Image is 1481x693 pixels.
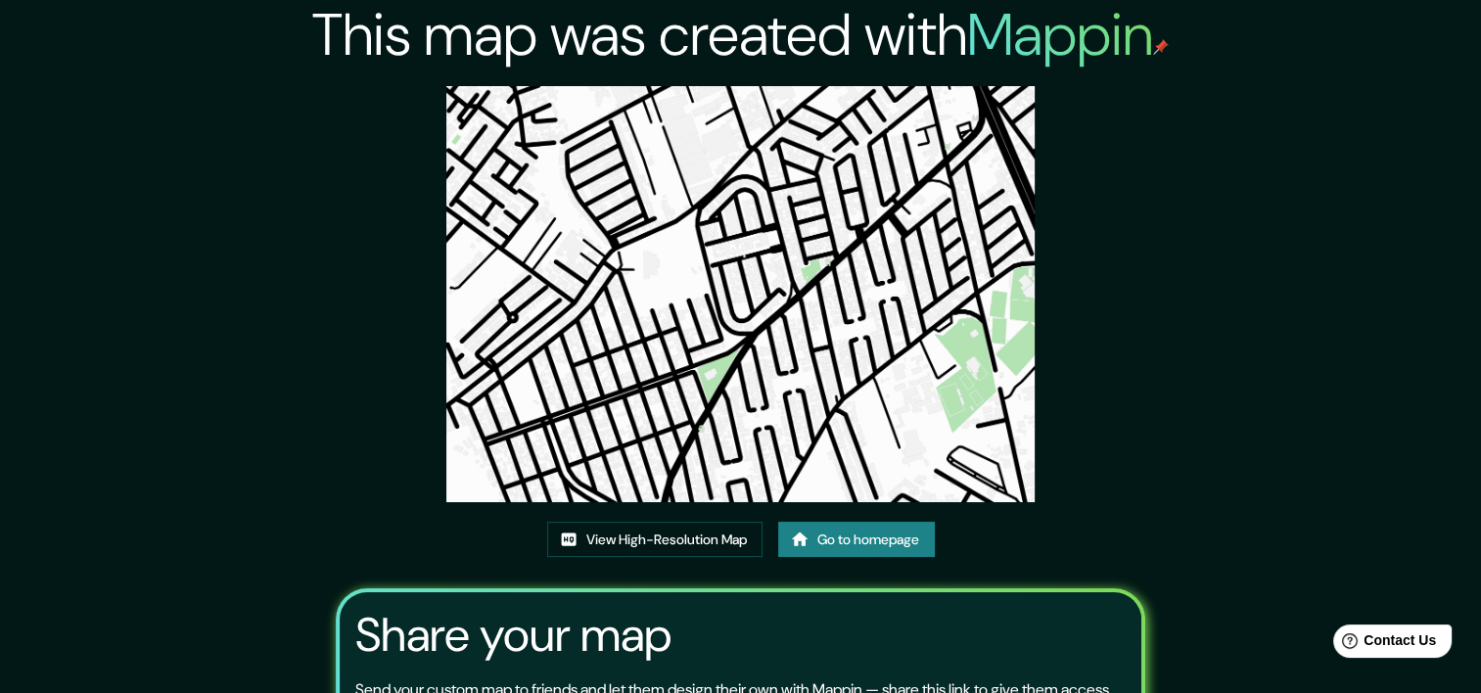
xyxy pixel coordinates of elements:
a: View High-Resolution Map [547,522,763,558]
iframe: Help widget launcher [1307,617,1459,671]
img: created-map [446,86,1035,502]
img: mappin-pin [1153,39,1169,55]
a: Go to homepage [778,522,935,558]
h3: Share your map [355,608,671,663]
